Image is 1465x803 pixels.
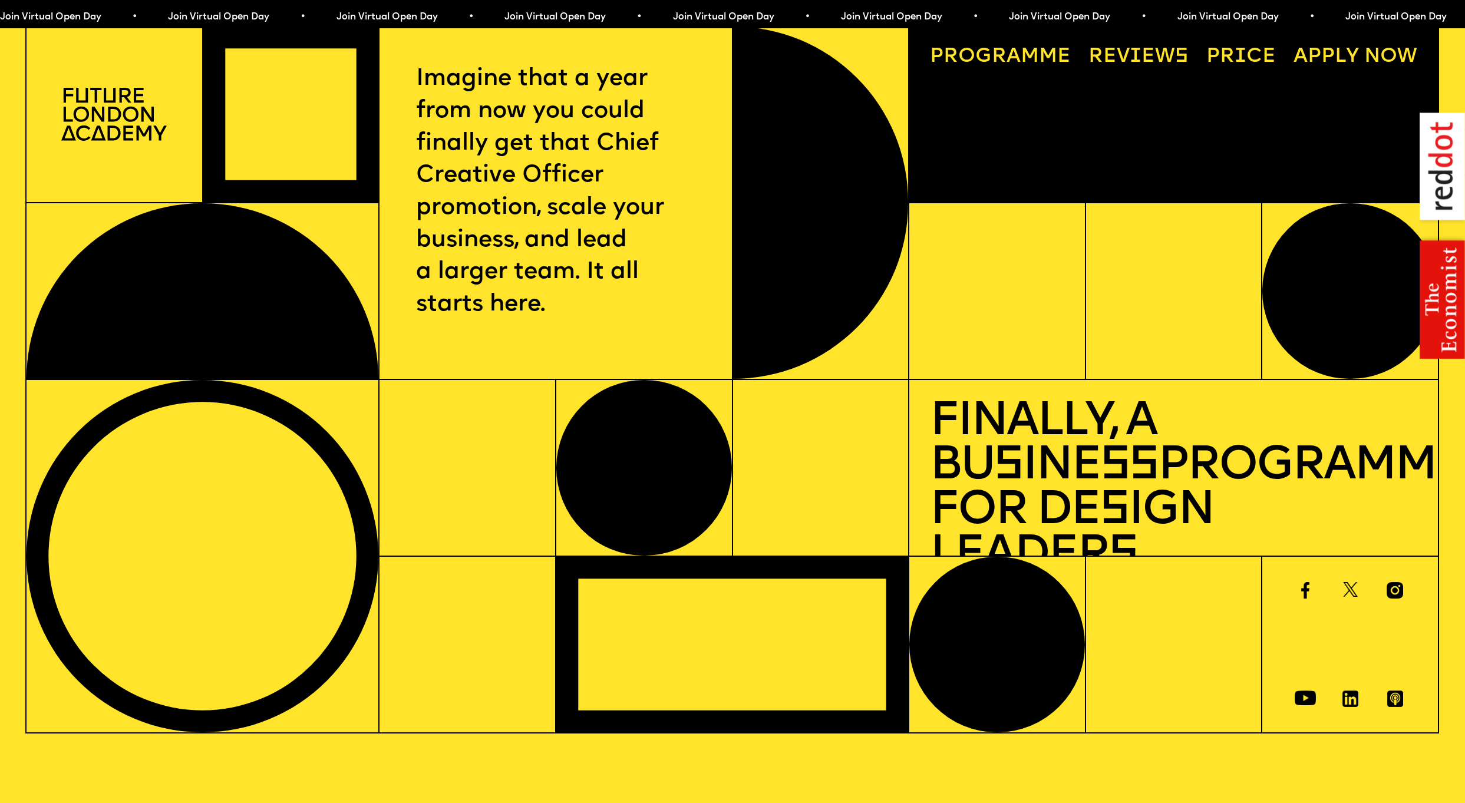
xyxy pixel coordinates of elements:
[1137,12,1142,22] span: •
[1100,488,1129,535] span: s
[994,443,1022,490] span: s
[1196,37,1286,77] a: Price
[632,12,638,22] span: •
[1305,12,1311,22] span: •
[296,12,301,22] span: •
[930,401,1418,579] h1: Finally, a Bu ine Programme for De ign Leader
[969,12,974,22] span: •
[416,63,695,321] p: Imagine that a year from now you could finally get that Chief Creative Officer promotion, scale y...
[1283,37,1428,77] a: Apply now
[919,37,1081,77] a: Programme
[1100,443,1158,490] span: ss
[1108,532,1137,579] span: s
[464,12,470,22] span: •
[1078,37,1199,77] a: Reviews
[1294,47,1308,67] span: A
[1007,47,1021,67] span: a
[128,12,133,22] span: •
[801,12,806,22] span: •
